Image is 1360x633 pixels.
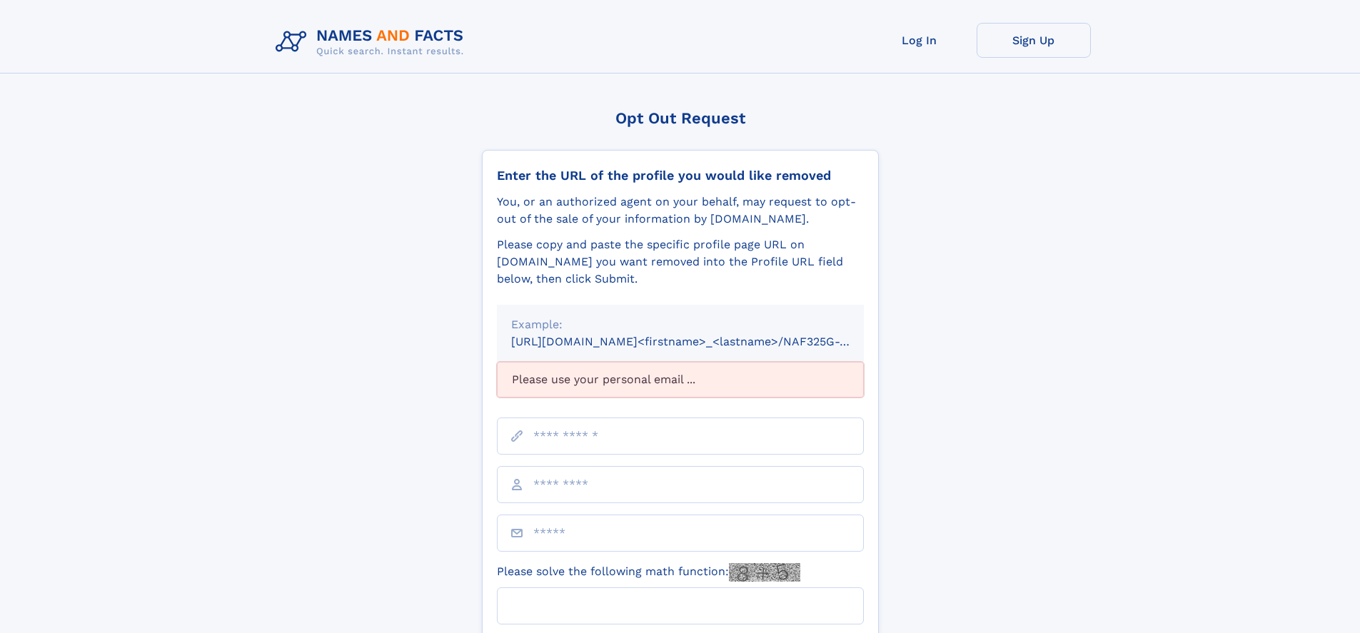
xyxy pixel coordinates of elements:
img: Logo Names and Facts [270,23,475,61]
div: Please copy and paste the specific profile page URL on [DOMAIN_NAME] you want removed into the Pr... [497,236,864,288]
a: Log In [862,23,977,58]
div: You, or an authorized agent on your behalf, may request to opt-out of the sale of your informatio... [497,193,864,228]
div: Enter the URL of the profile you would like removed [497,168,864,183]
small: [URL][DOMAIN_NAME]<firstname>_<lastname>/NAF325G-xxxxxxxx [511,335,891,348]
a: Sign Up [977,23,1091,58]
label: Please solve the following math function: [497,563,800,582]
div: Please use your personal email ... [497,362,864,397]
div: Opt Out Request [482,109,879,127]
div: Example: [511,316,850,333]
